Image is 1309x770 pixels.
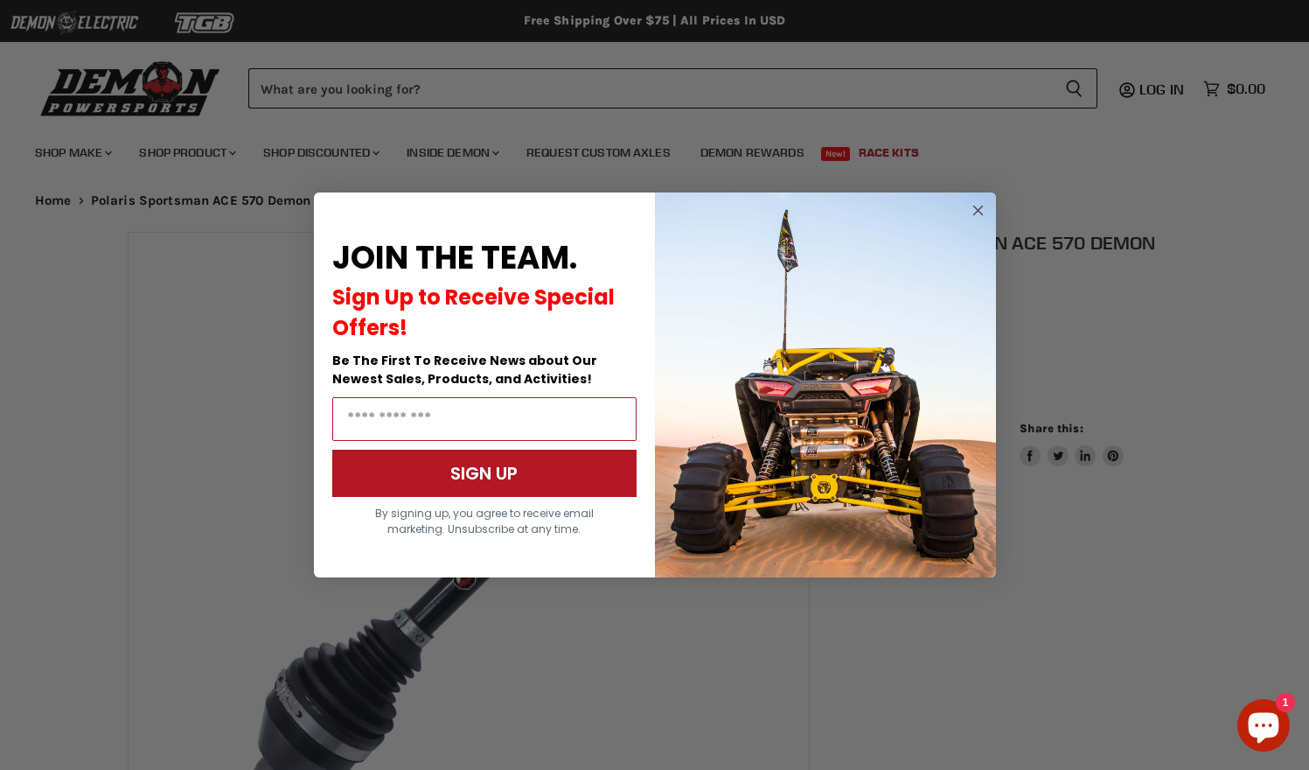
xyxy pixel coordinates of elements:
span: JOIN THE TEAM. [332,235,577,280]
button: SIGN UP [332,450,637,497]
span: By signing up, you agree to receive email marketing. Unsubscribe at any time. [375,506,594,536]
button: Close dialog [967,199,989,221]
inbox-online-store-chat: Shopify online store chat [1232,699,1295,756]
span: Be The First To Receive News about Our Newest Sales, Products, and Activities! [332,352,597,388]
input: Email Address [332,397,637,441]
img: a9095488-b6e7-41ba-879d-588abfab540b.jpeg [655,192,996,577]
span: Sign Up to Receive Special Offers! [332,283,615,342]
